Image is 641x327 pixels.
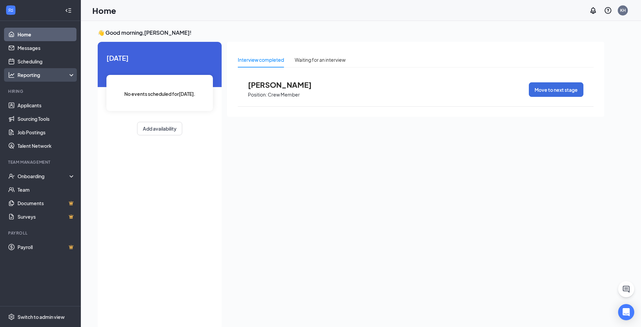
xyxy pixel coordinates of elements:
[18,210,75,223] a: SurveysCrown
[529,82,583,97] button: Move to next stage
[106,53,213,63] span: [DATE]
[18,314,65,320] div: Switch to admin view
[8,159,74,165] div: Team Management
[124,90,195,98] span: No events scheduled for [DATE] .
[622,285,630,293] svg: ChatActive
[18,99,75,112] a: Applicants
[18,173,69,180] div: Onboarding
[589,6,597,15] svg: Notifications
[92,5,116,16] h1: Home
[8,314,15,320] svg: Settings
[18,72,75,78] div: Reporting
[18,240,75,254] a: PayrollCrown
[248,91,267,98] p: Position:
[295,56,346,63] div: Waiting for an interview
[238,56,284,63] div: Interview completed
[18,126,75,139] a: Job Postings
[604,6,612,15] svg: QuestionInfo
[18,196,75,210] a: DocumentsCrown
[8,88,74,94] div: Hiring
[8,173,15,180] svg: UserCheck
[8,72,15,78] svg: Analysis
[618,304,634,320] div: Open Intercom Messenger
[18,112,75,126] a: Sourcing Tools
[137,122,182,135] button: Add availability
[248,80,322,89] span: [PERSON_NAME]
[7,7,14,13] svg: WorkstreamLogo
[8,230,74,236] div: Payroll
[18,183,75,196] a: Team
[18,139,75,153] a: Talent Network
[18,28,75,41] a: Home
[618,281,634,297] button: ChatActive
[65,7,72,14] svg: Collapse
[18,55,75,68] a: Scheduling
[268,91,300,98] p: Crew Member
[620,7,626,13] div: KH
[98,29,604,36] h3: 👋 Good morning, [PERSON_NAME] !
[18,41,75,55] a: Messages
